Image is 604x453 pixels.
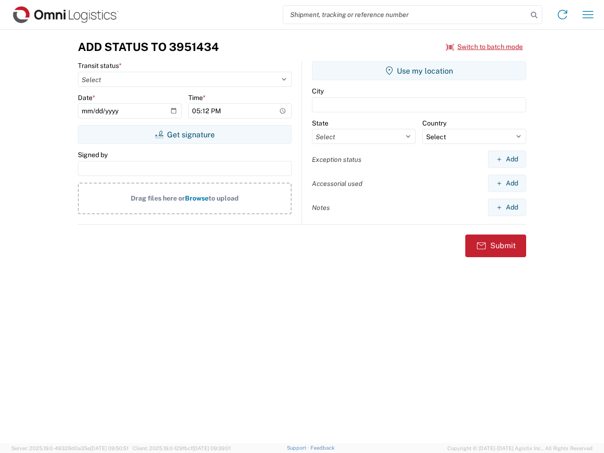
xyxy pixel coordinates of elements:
[209,194,239,202] span: to upload
[312,155,361,164] label: Exception status
[312,203,330,212] label: Notes
[78,61,122,70] label: Transit status
[422,119,446,127] label: Country
[488,175,526,192] button: Add
[78,40,219,54] h3: Add Status to 3951434
[131,194,185,202] span: Drag files here or
[312,61,526,80] button: Use my location
[488,151,526,168] button: Add
[133,445,231,451] span: Client: 2025.19.0-129fbcf
[11,445,128,451] span: Server: 2025.19.0-49328d0a35e
[193,445,231,451] span: [DATE] 09:39:01
[78,125,292,144] button: Get signature
[287,445,310,451] a: Support
[312,179,362,188] label: Accessorial used
[90,445,128,451] span: [DATE] 09:50:51
[447,444,593,453] span: Copyright © [DATE]-[DATE] Agistix Inc., All Rights Reserved
[310,445,335,451] a: Feedback
[465,235,526,257] button: Submit
[185,194,209,202] span: Browse
[188,93,206,102] label: Time
[283,6,528,24] input: Shipment, tracking or reference number
[78,93,95,102] label: Date
[488,199,526,216] button: Add
[78,151,108,159] label: Signed by
[446,39,523,55] button: Switch to batch mode
[312,119,328,127] label: State
[312,87,324,95] label: City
